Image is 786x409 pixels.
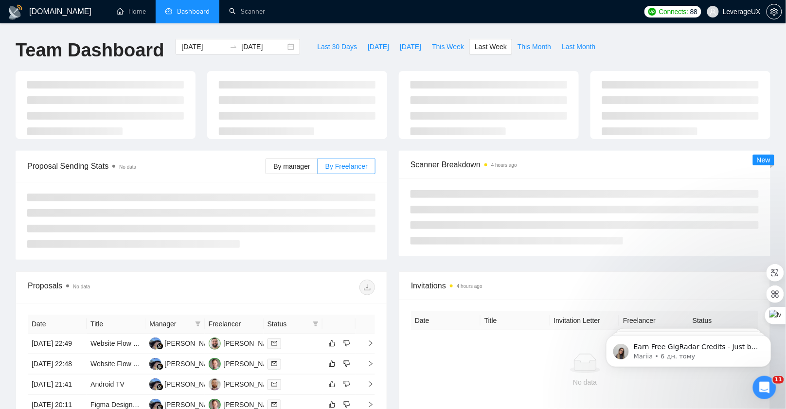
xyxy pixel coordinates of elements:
[164,338,220,349] div: [PERSON_NAME]
[87,334,145,354] td: Website Flow Design Specialist Needed
[193,317,203,331] span: filter
[648,8,656,16] img: upwork-logo.png
[90,380,125,388] a: Android TV
[149,338,161,350] img: AA
[753,376,776,399] iframe: Intercom live chat
[427,39,469,54] button: This Week
[619,311,689,330] th: Freelancer
[432,41,464,52] span: This Week
[311,317,321,331] span: filter
[209,380,280,388] a: AK[PERSON_NAME]
[271,361,277,367] span: mail
[87,354,145,374] td: Website Flow Design Specialist Needed
[313,321,319,327] span: filter
[690,6,697,17] span: 88
[90,339,211,347] a: Website Flow Design Specialist Needed
[28,280,201,295] div: Proposals
[271,340,277,346] span: mail
[268,319,309,329] span: Status
[157,343,163,350] img: gigradar-bm.png
[491,162,517,168] time: 4 hours ago
[341,338,353,349] button: dislike
[230,43,237,51] span: swap-right
[329,360,336,368] span: like
[195,321,201,327] span: filter
[224,338,280,349] div: [PERSON_NAME]
[149,339,220,347] a: AA[PERSON_NAME]
[343,339,350,347] span: dislike
[359,340,374,347] span: right
[411,159,759,171] span: Scanner Breakdown
[209,400,280,408] a: TV[PERSON_NAME]
[359,401,374,408] span: right
[329,380,336,388] span: like
[149,319,191,329] span: Manager
[229,7,265,16] a: searchScanner
[157,363,163,370] img: gigradar-bm.png
[767,4,782,19] button: setting
[8,4,23,20] img: logo
[149,359,220,367] a: AA[PERSON_NAME]
[224,358,280,369] div: [PERSON_NAME]
[469,39,512,54] button: Last Week
[271,402,277,408] span: mail
[591,315,786,383] iframe: Intercom notifications повідомлення
[224,379,280,390] div: [PERSON_NAME]
[419,377,751,388] div: No data
[556,39,601,54] button: Last Month
[326,378,338,390] button: like
[710,8,716,15] span: user
[512,39,556,54] button: This Month
[326,358,338,370] button: like
[343,401,350,409] span: dislike
[757,156,770,164] span: New
[562,41,595,52] span: Last Month
[368,41,389,52] span: [DATE]
[117,7,146,16] a: homeHome
[28,334,87,354] td: [DATE] 22:49
[90,360,211,368] a: Website Flow Design Specialist Needed
[359,381,374,388] span: right
[181,41,226,52] input: Start date
[90,401,282,409] a: Figma Designer Needed for Innovative Dashboard and Website
[341,358,353,370] button: dislike
[550,311,620,330] th: Invitation Letter
[767,8,782,16] a: setting
[177,7,210,16] span: Dashboard
[312,39,362,54] button: Last 30 Days
[145,315,204,334] th: Manager
[329,401,336,409] span: like
[230,43,237,51] span: to
[394,39,427,54] button: [DATE]
[359,360,374,367] span: right
[28,315,87,334] th: Date
[87,315,145,334] th: Title
[209,358,221,370] img: TV
[362,39,394,54] button: [DATE]
[411,280,758,292] span: Invitations
[271,381,277,387] span: mail
[16,39,164,62] h1: Team Dashboard
[457,284,482,289] time: 4 hours ago
[28,354,87,374] td: [DATE] 22:48
[329,339,336,347] span: like
[149,380,220,388] a: AA[PERSON_NAME]
[209,359,280,367] a: TV[PERSON_NAME]
[157,384,163,391] img: gigradar-bm.png
[119,164,136,170] span: No data
[205,315,264,334] th: Freelancer
[325,162,368,170] span: By Freelancer
[343,380,350,388] span: dislike
[241,41,286,52] input: End date
[481,311,550,330] th: Title
[773,376,784,384] span: 11
[87,374,145,395] td: Android TV
[475,41,507,52] span: Last Week
[411,311,481,330] th: Date
[209,338,221,350] img: RL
